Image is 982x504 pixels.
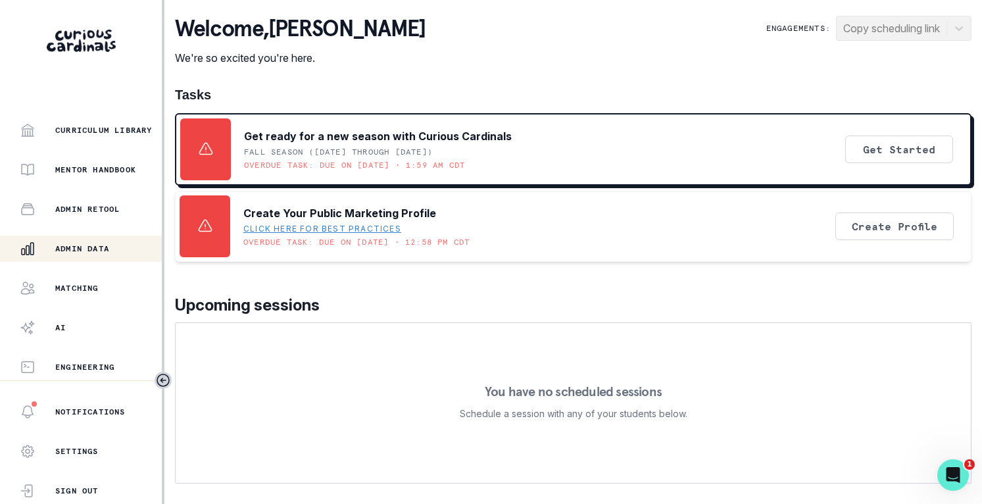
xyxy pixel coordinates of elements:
p: You have no scheduled sessions [485,385,662,398]
p: Matching [55,283,99,293]
p: Admin Data [55,243,109,254]
span: 1 [964,459,975,470]
p: We're so excited you're here. [175,50,425,66]
p: Engineering [55,362,114,372]
p: Overdue task: Due on [DATE] • 12:58 PM CDT [243,237,470,247]
p: Upcoming sessions [175,293,971,317]
p: Overdue task: Due on [DATE] • 1:59 AM CDT [244,160,465,170]
img: Curious Cardinals Logo [47,30,116,52]
iframe: Intercom live chat [937,459,969,491]
p: Create Your Public Marketing Profile [243,205,436,221]
p: Admin Retool [55,204,120,214]
button: Create Profile [835,213,954,240]
p: Notifications [55,407,126,417]
p: Fall Season ([DATE] through [DATE]) [244,147,433,157]
a: Click here for best practices [243,224,401,234]
h1: Tasks [175,87,971,103]
p: Welcome , [PERSON_NAME] [175,16,425,42]
button: Get Started [845,136,953,163]
p: Curriculum Library [55,125,153,136]
p: Schedule a session with any of your students below. [460,406,687,422]
button: Toggle sidebar [155,372,172,389]
p: Get ready for a new season with Curious Cardinals [244,128,512,144]
p: AI [55,322,66,333]
p: Engagements: [766,23,831,34]
p: Sign Out [55,486,99,496]
p: Mentor Handbook [55,164,136,175]
p: Settings [55,446,99,457]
